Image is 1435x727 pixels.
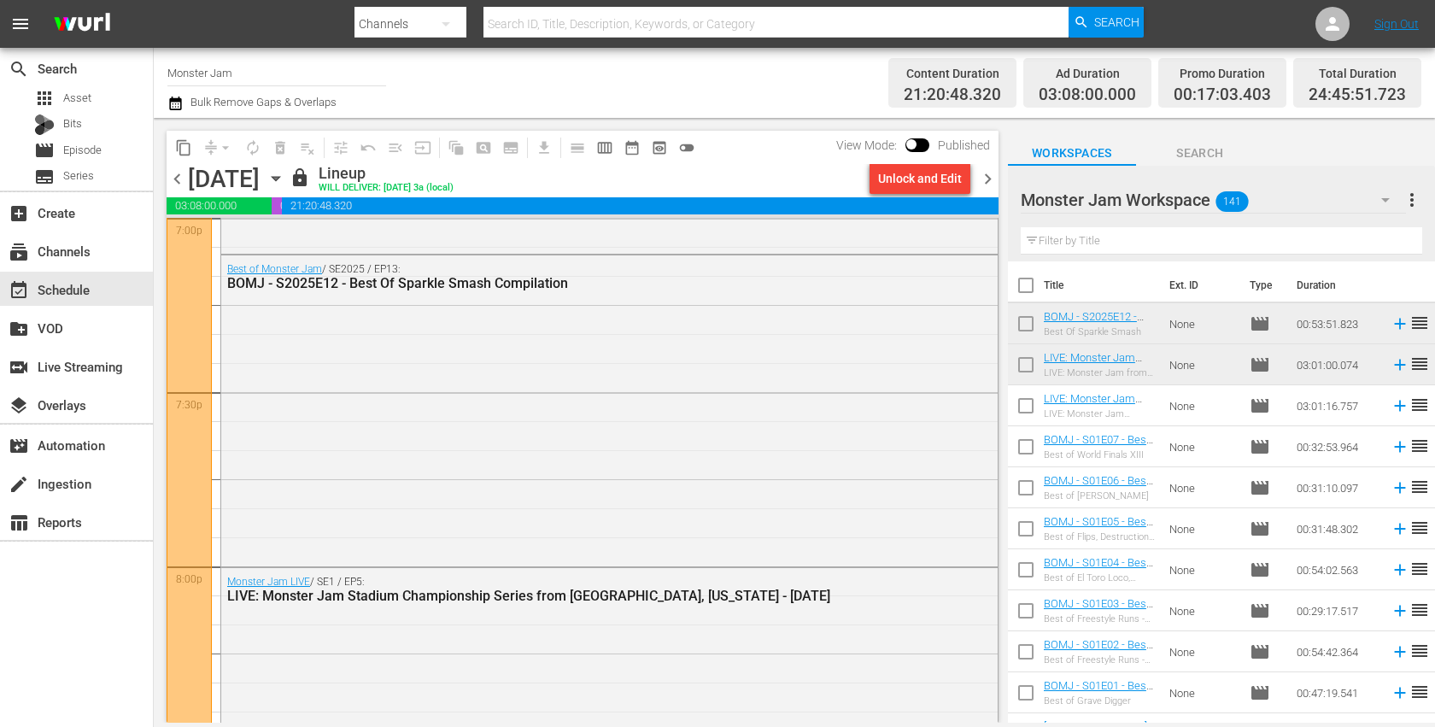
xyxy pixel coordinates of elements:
td: None [1163,426,1243,467]
a: BOMJ - S01E02 - Best of Freestyle Runs - 2019 - Compilation [1044,638,1153,677]
td: None [1163,549,1243,590]
a: LIVE: Monster Jam Freestyle Mania - [GEOGRAPHIC_DATA], [GEOGRAPHIC_DATA] - [DATE] [1044,392,1153,456]
span: 03:08:00.000 [1039,85,1136,105]
span: Episode [1250,601,1270,621]
svg: Add to Schedule [1391,560,1409,579]
span: 21:20:48.320 [904,85,1001,105]
span: Bulk Remove Gaps & Overlaps [188,96,337,108]
svg: Add to Schedule [1391,355,1409,374]
div: Best of World Finals XIII [1044,449,1156,460]
span: Episode [1250,355,1270,375]
span: Bits [63,115,82,132]
svg: Add to Schedule [1391,601,1409,620]
a: BOMJ - S01E07 - Best of World Finals XIII - Compilation [1044,433,1153,472]
span: 141 [1215,184,1248,220]
span: Clear Lineup [294,134,321,161]
div: Content Duration [904,62,1001,85]
div: Best of Freestyle Runs - 2019 [1044,654,1156,665]
th: Ext. ID [1159,261,1239,309]
span: Ingestion [9,474,29,495]
span: Episode [1250,478,1270,498]
td: 00:31:48.302 [1290,508,1384,549]
span: Select an event to delete [266,134,294,161]
span: Channels [9,242,29,262]
svg: Add to Schedule [1391,396,1409,415]
span: Workspaces [1008,143,1136,164]
div: LIVE: Monster Jam from [GEOGRAPHIC_DATA], [US_STATE] - [DATE] [1044,367,1156,378]
div: Best Of Sparkle Smash [1044,326,1156,337]
a: LIVE: Monster Jam Stadium Championship Series from [GEOGRAPHIC_DATA], [US_STATE] - [DATE] [1044,351,1150,428]
div: Ad Duration [1039,62,1136,85]
span: reorder [1409,682,1430,702]
div: Lineup [319,164,454,183]
div: LIVE: Monster Jam Stadium Championship Series from [GEOGRAPHIC_DATA], [US_STATE] - [DATE] [227,588,899,604]
span: Toggle to switch from Published to Draft view. [905,138,917,150]
span: Published [929,138,999,152]
span: 24:45:51.723 [1309,85,1406,105]
span: lock [290,167,310,188]
span: chevron_left [167,168,188,190]
span: Loop Content [239,134,266,161]
div: Best of Flips, Destruction, and Saves [1044,531,1156,542]
a: BOMJ - S01E04 - Best of El Toro Loco, Avenger, and Megalodon - Compilation [1044,556,1153,620]
span: Episode [1250,519,1270,539]
div: [DATE] [188,165,260,193]
span: chevron_right [977,168,999,190]
span: Download as CSV [524,131,558,164]
span: 00:17:03.403 [1174,85,1271,105]
span: Reports [9,513,29,533]
div: Best of Freestyle Runs - 2024 [1044,613,1156,624]
td: None [1163,631,1243,672]
a: Sign Out [1374,17,1419,31]
div: Bits [34,114,55,135]
span: Week Calendar View [591,134,618,161]
td: 03:01:16.757 [1290,385,1384,426]
span: Create [9,203,29,224]
span: reorder [1409,395,1430,415]
span: Asset [63,90,91,107]
span: reorder [1409,641,1430,661]
span: reorder [1409,477,1430,497]
span: View Backup [646,134,673,161]
span: Update Metadata from Key Asset [409,134,436,161]
a: Best of Monster Jam [227,263,322,275]
span: preview_outlined [651,139,668,156]
span: Overlays [9,396,29,416]
div: Unlock and Edit [878,163,962,194]
div: Best of [PERSON_NAME] [1044,490,1156,501]
span: Episode [63,142,102,159]
span: date_range_outlined [624,139,641,156]
div: Best of El Toro Loco, Avenger, and Megalodon [1044,572,1156,583]
span: Automation [9,436,29,456]
a: BOMJ - S01E01 - Best of Grave Digger - Compilation [1044,679,1153,718]
img: ans4CAIJ8jUAAAAAAAAAAAAAAAAAAAAAAAAgQb4GAAAAAAAAAAAAAAAAAAAAAAAAJMjXAAAAAAAAAAAAAAAAAAAAAAAAgAT5G... [41,4,123,44]
span: menu [10,14,31,34]
svg: Add to Schedule [1391,642,1409,661]
span: reorder [1409,436,1430,456]
td: None [1163,467,1243,508]
td: None [1163,344,1243,385]
div: / SE1 / EP5: [227,576,899,604]
td: 00:54:42.364 [1290,631,1384,672]
span: Refresh All Search Blocks [436,131,470,164]
a: BOMJ - S01E05 - Best of Flips, Destruction, and Saves - Compilation [1044,515,1153,566]
span: Search [1094,7,1139,38]
th: Title [1044,261,1159,309]
span: Revert to Primary Episode [354,134,382,161]
span: reorder [1409,559,1430,579]
div: Best of Grave Digger [1044,695,1156,706]
td: 00:32:53.964 [1290,426,1384,467]
span: Month Calendar View [618,134,646,161]
svg: Add to Schedule [1391,519,1409,538]
button: Unlock and Edit [870,163,970,194]
td: 00:53:51.823 [1290,303,1384,344]
a: BOMJ - S01E03 - Best of Freestyle Runs - 2024 - Compilation [1044,597,1153,636]
span: reorder [1409,313,1430,333]
td: 03:01:00.074 [1290,344,1384,385]
span: Series [34,167,55,187]
td: None [1163,590,1243,631]
span: reorder [1409,600,1430,620]
span: Remove Gaps & Overlaps [197,134,239,161]
a: Monster Jam LIVE [227,576,310,588]
span: Customize Events [321,131,354,164]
